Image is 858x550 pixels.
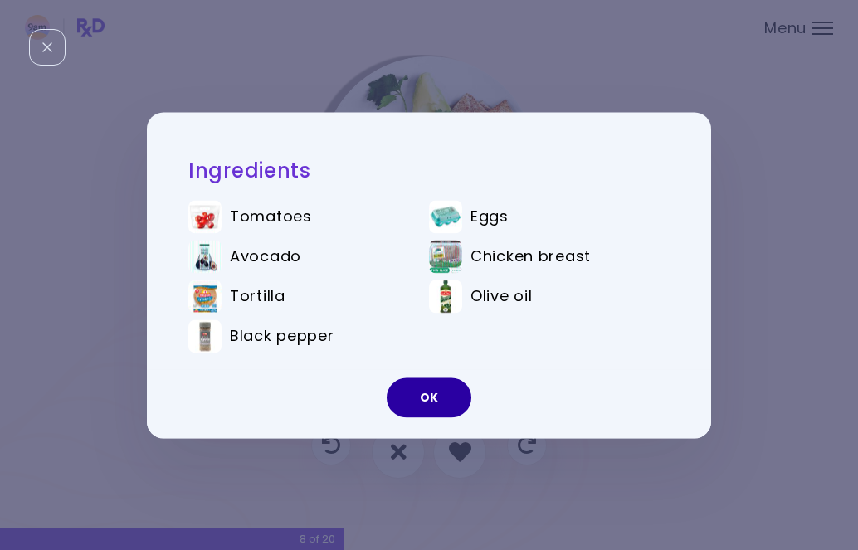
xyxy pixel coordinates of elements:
[470,287,532,305] span: Olive oil
[230,207,312,226] span: Tomatoes
[470,247,591,265] span: Chicken breast
[230,287,285,305] span: Tortilla
[29,29,66,66] div: Close
[470,207,509,226] span: Eggs
[188,158,670,183] h2: Ingredients
[387,377,471,417] button: OK
[230,247,301,265] span: Avocado
[230,327,334,345] span: Black pepper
